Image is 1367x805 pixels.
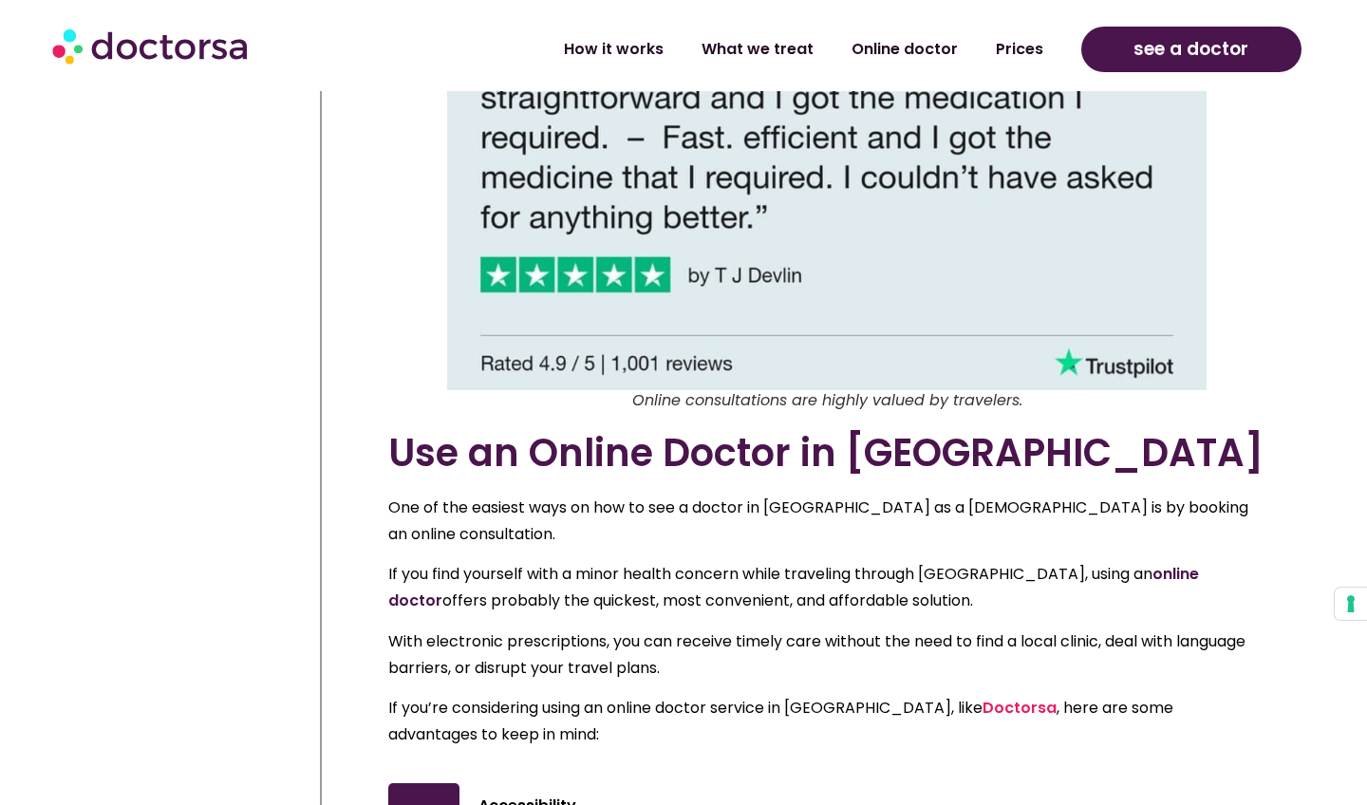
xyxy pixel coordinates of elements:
[388,390,1265,411] figcaption: Online consultations are highly valued by travelers.
[362,28,1061,71] nav: Menu
[983,697,1057,719] a: Doctorsa
[388,695,1265,748] p: If you’re considering using an online doctor service in [GEOGRAPHIC_DATA], like , here are some a...
[388,628,1265,682] p: With electronic prescriptions, you can receive timely care without the need to find a local clini...
[1081,27,1301,72] a: see a doctor
[388,495,1265,548] p: One of the easiest ways on how to see a doctor in [GEOGRAPHIC_DATA] as a [DEMOGRAPHIC_DATA] is by...
[683,28,833,71] a: What we treat
[1133,34,1248,65] span: see a doctor
[833,28,977,71] a: Online doctor
[1335,588,1367,620] button: Your consent preferences for tracking technologies
[545,28,683,71] a: How it works
[977,28,1062,71] a: Prices
[388,430,1265,476] h2: Use an Online Doctor in [GEOGRAPHIC_DATA]
[388,561,1265,614] p: If you find yourself with a minor health concern while traveling through [GEOGRAPHIC_DATA], using...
